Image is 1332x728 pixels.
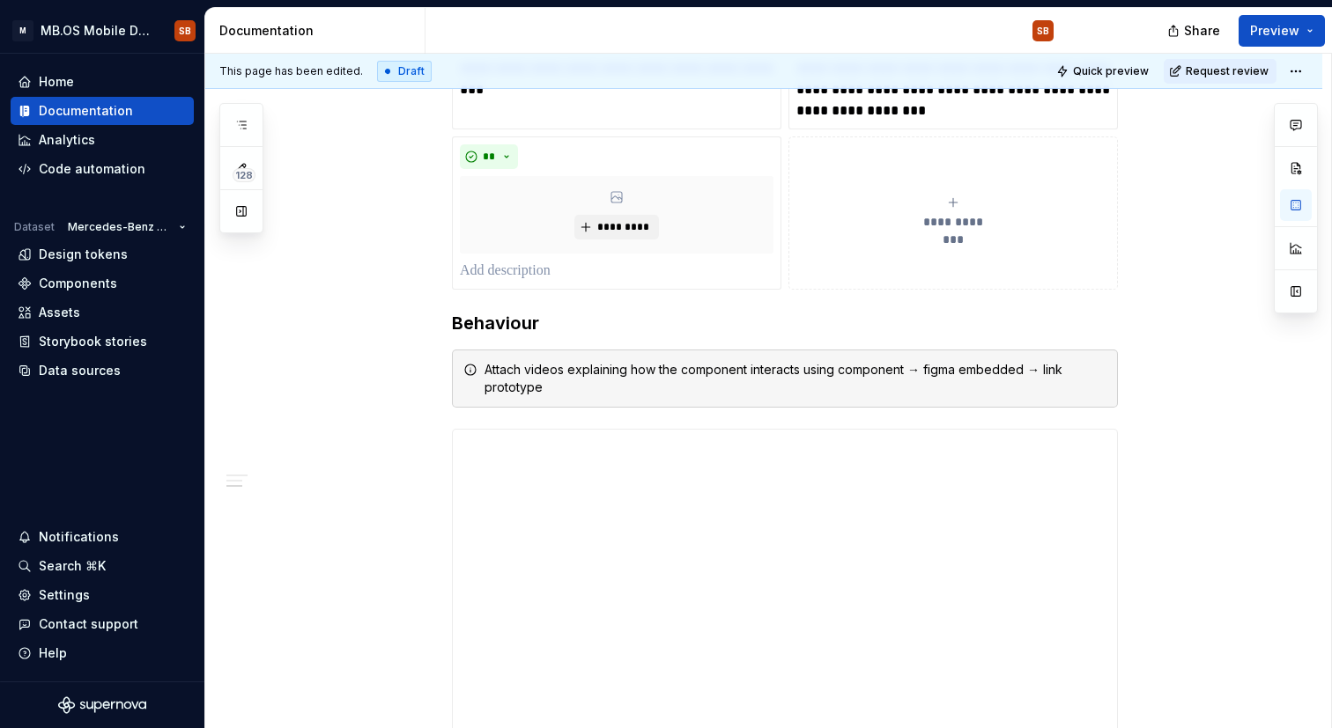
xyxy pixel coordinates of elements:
div: Data sources [39,362,121,379]
a: Storybook stories [11,327,194,356]
div: Help [39,644,67,662]
div: Storybook stories [39,333,147,350]
div: MB.OS Mobile Design System [41,22,153,40]
span: Preview [1250,22,1299,40]
button: MMB.OS Mobile Design SystemSB [4,11,201,49]
a: Settings [11,581,194,609]
a: Components [11,269,194,298]
button: Contact support [11,610,194,638]
div: Design tokens [39,246,128,263]
div: Draft [377,61,432,82]
div: Contact support [39,615,138,633]
div: Components [39,275,117,292]
button: Search ⌘K [11,552,194,580]
h3: Behaviour [452,311,1118,335]
span: This page has been edited. [219,64,363,78]
div: SB [1037,24,1049,38]
span: Quick preview [1073,64,1149,78]
span: Request review [1186,64,1269,78]
span: 128 [233,168,255,182]
div: Notifications [39,528,119,546]
div: Documentation [39,102,133,120]
a: Code automation [11,155,194,183]
button: Help [11,639,194,667]
span: Share [1184,22,1220,40]
div: Attach videos explaining how the component interacts using component → figma embedded → link prot... [485,361,1106,396]
svg: Supernova Logo [58,696,146,714]
a: Assets [11,298,194,327]
a: Design tokens [11,240,194,268]
button: Preview [1239,15,1325,47]
div: SB [179,24,191,38]
a: Data sources [11,357,194,385]
a: Home [11,68,194,96]
span: Mercedes-Benz 2.0 [68,220,172,234]
button: Notifications [11,523,194,551]
button: Mercedes-Benz 2.0 [60,215,194,239]
div: Settings [39,586,90,604]
button: Quick preview [1051,59,1157,84]
div: Search ⌘K [39,557,106,575]
button: Request review [1164,59,1276,84]
a: Analytics [11,126,194,154]
div: Analytics [39,131,95,149]
div: Dataset [14,220,55,234]
div: Documentation [219,22,418,40]
button: Share [1158,15,1232,47]
a: Documentation [11,97,194,125]
div: M [12,20,33,41]
div: Home [39,73,74,91]
div: Assets [39,304,80,321]
div: Code automation [39,160,145,178]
